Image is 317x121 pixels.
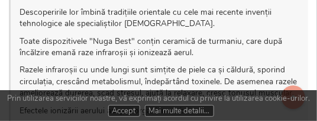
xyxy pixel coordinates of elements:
[20,36,299,59] p: Toate dispozitivele "Nuga Best" conțin ceramică de turmaniu, care după încălzire emană raze infra...
[282,85,305,109] a: Sus la început
[145,105,214,117] a: Mai multe detalii...
[20,64,299,98] p: Razele infraroșii cu unde lungi sunt simțite de piele ca și căldură, sporind circulația, crescând...
[108,105,140,117] a: Accept
[20,7,299,30] p: Descoperirile lor îmbină tradițiile orientale cu cele mai recente invenții tehnologice ale specia...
